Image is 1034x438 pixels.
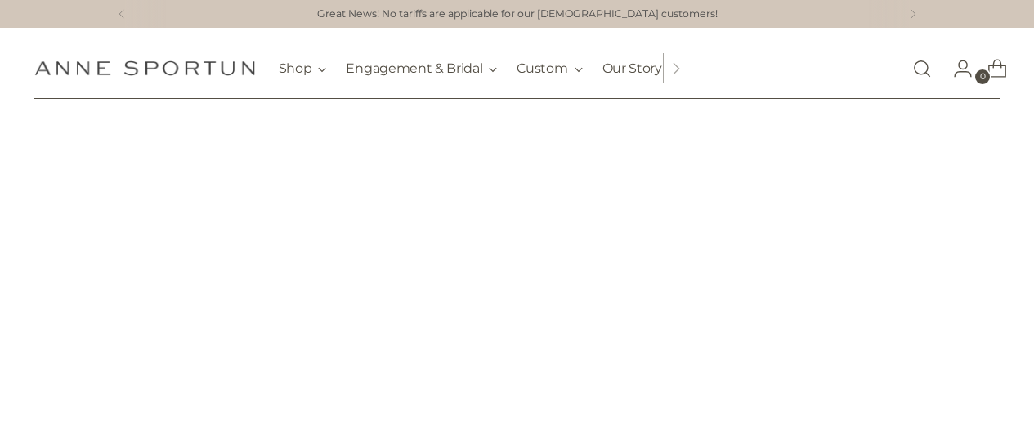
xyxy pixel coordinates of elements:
[940,52,973,85] a: Go to the account page
[975,69,990,84] span: 0
[346,51,497,87] button: Engagement & Bridal
[317,7,718,22] a: Great News! No tariffs are applicable for our [DEMOGRAPHIC_DATA] customers!
[906,52,938,85] a: Open search modal
[517,51,582,87] button: Custom
[974,52,1007,85] a: Open cart modal
[279,51,327,87] button: Shop
[602,51,662,87] a: Our Story
[34,60,255,76] a: Anne Sportun Fine Jewellery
